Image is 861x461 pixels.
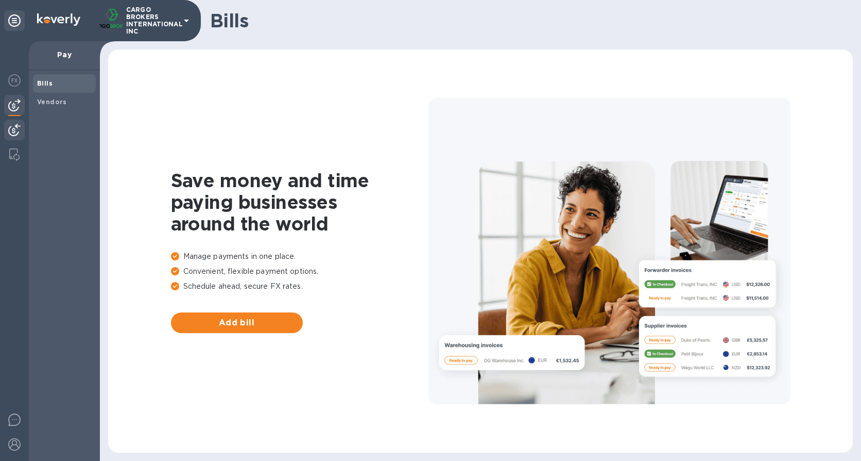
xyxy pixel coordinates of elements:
b: Bills [37,79,53,87]
h1: Bills [210,10,845,31]
div: Unpin categories [4,10,25,31]
p: Pay [37,50,92,60]
span: Add bill [179,317,295,329]
h1: Save money and time paying businesses around the world [171,170,428,235]
p: CARGO BROKERS INTERNATIONAL INC [126,6,178,35]
img: Foreign exchange [8,74,21,87]
p: Schedule ahead, secure FX rates. [171,281,428,292]
p: Convenient, flexible payment options. [171,266,428,277]
p: Manage payments in one place. [171,251,428,262]
button: Add bill [171,312,303,333]
b: Vendors [37,98,67,106]
img: Logo [37,13,80,26]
